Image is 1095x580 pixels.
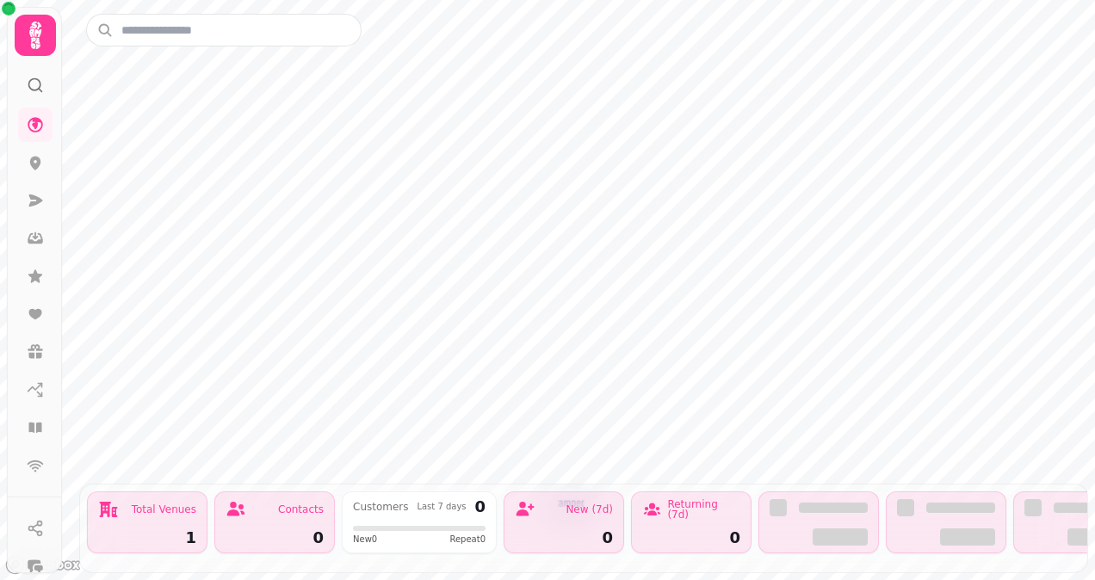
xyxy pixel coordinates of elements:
[132,504,196,515] div: Total Venues
[566,504,613,515] div: New (7d)
[474,499,486,515] div: 0
[226,530,324,546] div: 0
[278,504,324,515] div: Contacts
[353,502,409,512] div: Customers
[5,555,81,575] a: Mapbox logo
[642,530,740,546] div: 0
[353,533,377,546] span: New 0
[667,499,740,520] div: Returning (7d)
[417,503,466,511] div: Last 7 days
[98,530,196,546] div: 1
[515,530,613,546] div: 0
[449,533,486,546] span: Repeat 0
